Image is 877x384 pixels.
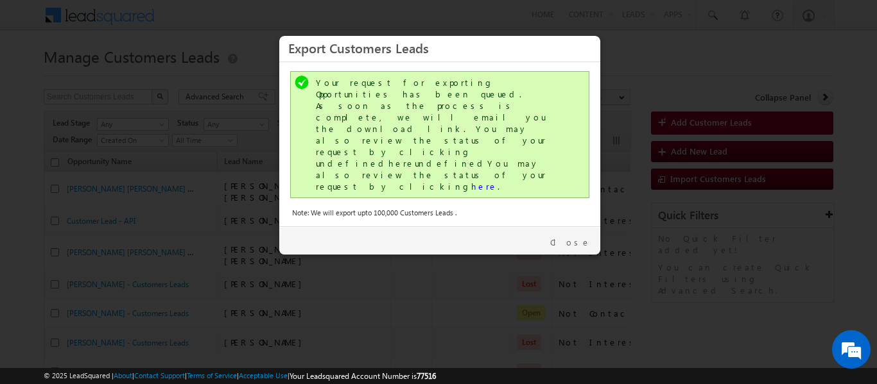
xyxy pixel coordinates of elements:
a: here [471,181,498,192]
a: Close [550,237,591,248]
a: Terms of Service [187,371,237,380]
a: About [114,371,132,380]
h3: Export Customers Leads [288,37,591,59]
a: Contact Support [134,371,185,380]
div: Note: We will export upto 100,000 Customers Leads . [292,207,587,219]
span: 77516 [417,371,436,381]
a: Acceptable Use [239,371,288,380]
div: Your request for exporting Opportunities has been queued. As soon as the process is complete, we ... [316,77,566,192]
span: Your Leadsquared Account Number is [290,371,436,381]
span: © 2025 LeadSquared | | | | | [44,370,436,382]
